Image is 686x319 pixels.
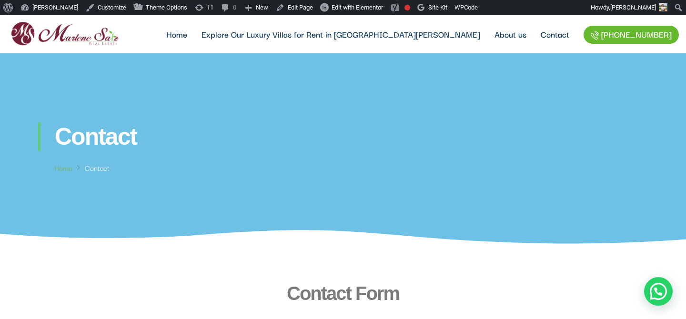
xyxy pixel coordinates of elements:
[584,26,679,44] a: [PHONE_NUMBER]
[194,15,487,53] a: Explore Our Luxury Villas for Rent in [GEOGRAPHIC_DATA][PERSON_NAME]
[55,122,338,151] h1: Contact
[176,282,510,305] h2: Contact Form
[54,162,72,173] span: Home
[72,160,110,175] li: Contact
[428,4,447,11] span: Site Kit
[159,15,194,53] a: Home
[54,160,72,175] a: Home
[332,4,383,11] span: Edit with Elementor
[7,19,122,50] img: logo
[404,5,410,10] div: Focus keyphrase not set
[534,15,576,53] a: Contact
[487,15,534,53] a: About us
[610,4,656,11] span: [PERSON_NAME]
